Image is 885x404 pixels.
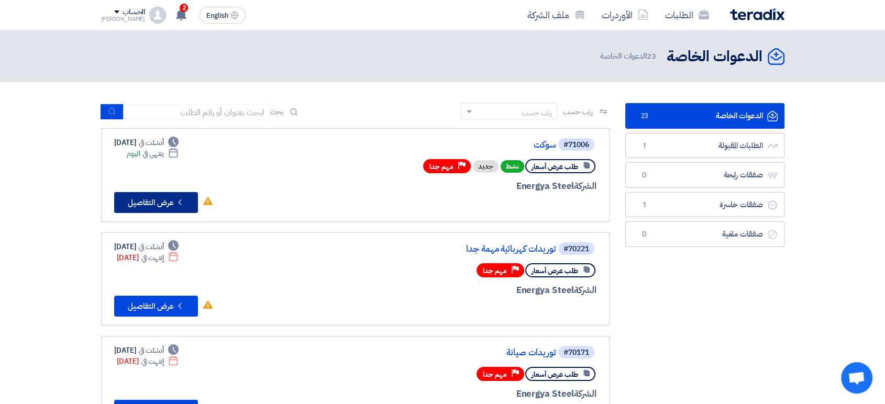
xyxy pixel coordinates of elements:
span: 1 [638,141,651,151]
span: ينتهي في [142,148,164,159]
span: نشط [501,160,524,173]
div: Energya Steel [345,179,596,193]
span: 23 [638,111,651,121]
span: الدعوات الخاصة [600,50,658,62]
div: #70171 [563,349,589,356]
a: صفقات رابحة0 [625,162,784,188]
span: 0 [638,170,651,181]
h2: الدعوات الخاصة [667,47,762,67]
div: [DATE] [114,241,179,252]
span: مهم جدا [483,266,507,276]
img: Teradix logo [730,8,784,20]
span: English [206,12,228,19]
span: مهم جدا [483,369,507,379]
div: اليوم [127,148,179,159]
div: [DATE] [117,252,179,263]
a: ملف الشركة [519,3,593,27]
a: صفقات ملغية0 [625,221,784,247]
a: الدعوات الخاصة23 [625,103,784,129]
span: أنشئت في [139,137,164,148]
span: الشركة [574,387,596,400]
a: سوكت [347,140,556,150]
span: طلب عرض أسعار [532,266,578,276]
span: طلب عرض أسعار [532,162,578,172]
span: أنشئت في [139,241,164,252]
a: الطلبات [657,3,717,27]
a: صفقات خاسرة1 [625,192,784,218]
div: جديد [473,160,499,173]
span: 0 [638,229,651,240]
span: الشركة [574,179,596,193]
span: 1 [638,200,651,210]
span: 2 [180,4,188,12]
a: الطلبات المقبولة1 [625,133,784,159]
span: الشركة [574,284,596,297]
span: أنشئت في [139,345,164,356]
button: عرض التفاصيل [114,296,198,317]
div: [PERSON_NAME] [101,16,146,22]
img: profile_test.png [149,7,166,24]
div: [DATE] [114,137,179,148]
span: إنتهت في [141,356,164,367]
button: English [200,7,246,24]
input: ابحث بعنوان أو رقم الطلب [124,104,270,120]
span: رتب حسب [562,106,592,117]
span: إنتهت في [141,252,164,263]
a: توريدات كهربائية مهمة جدا [347,244,556,254]
span: بحث [270,106,284,117]
button: عرض التفاصيل [114,192,198,213]
a: دردشة مفتوحة [841,362,872,394]
div: [DATE] [114,345,179,356]
div: الحساب [123,8,145,17]
div: #70221 [563,245,589,253]
div: Energya Steel [345,284,596,297]
a: توريدات صيانة [347,348,556,357]
div: #71006 [563,141,589,149]
div: Energya Steel [345,387,596,401]
div: [DATE] [117,356,179,367]
span: طلب عرض أسعار [532,369,578,379]
span: مهم جدا [429,162,453,172]
div: رتب حسب [521,107,551,118]
a: الأوردرات [593,3,657,27]
span: 23 [647,50,656,62]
